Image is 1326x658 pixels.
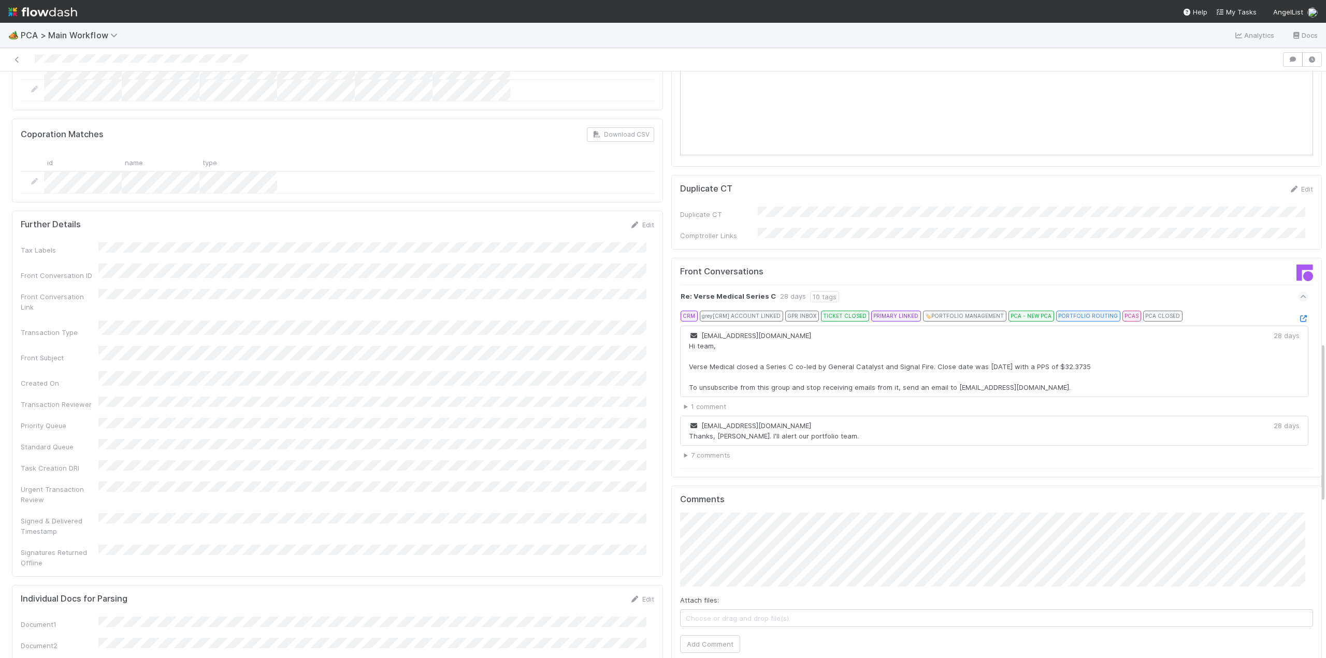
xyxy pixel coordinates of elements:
span: PCA > Main Workflow [21,30,123,40]
div: name [122,154,199,170]
strong: Re: Verse Medical Series C [681,291,776,302]
div: Front Subject [21,353,98,363]
h5: Further Details [21,220,81,230]
span: [EMAIL_ADDRESS][DOMAIN_NAME] [689,331,811,340]
h5: Comments [680,494,1314,505]
div: Transaction Type [21,327,98,338]
img: front-logo-b4b721b83371efbadf0a.svg [1296,265,1313,281]
div: Task Creation DRI [21,463,98,473]
h5: Coporation Matches [21,129,104,140]
span: [EMAIL_ADDRESS][DOMAIN_NAME] [689,421,811,430]
span: Choose or drag and drop file(s) [681,610,1313,626]
div: Front Conversation ID [21,270,98,281]
a: Analytics [1234,29,1275,41]
div: Transaction Reviewer [21,399,98,410]
div: PCA CLOSED [1143,311,1183,321]
div: TICKET CLOSED [821,311,869,321]
div: 28 days [1274,330,1300,341]
div: Urgent Transaction Review [21,484,98,505]
button: Download CSV [587,127,654,142]
div: grey [CRM] ACCOUNT LINKED [700,311,783,321]
img: avatar_705f3a58-2659-4f93-91ad-7a5be837418b.png [1307,7,1318,18]
div: Signatures Returned Offline [21,547,98,568]
div: Standard Queue [21,442,98,452]
div: Priority Queue [21,420,98,431]
div: PORTFOLIO ROUTING [1056,311,1120,321]
img: logo-inverted-e16ddd16eac7371096b0.svg [8,3,77,21]
a: Edit [1289,185,1313,193]
button: Add Comment [680,635,740,653]
a: My Tasks [1216,7,1257,17]
div: Duplicate CT [680,209,758,220]
div: PCA - NEW PCA [1008,311,1054,321]
div: Document2 [21,640,98,651]
div: GPR INBOX [785,311,819,321]
h5: Front Conversations [680,267,989,277]
div: 🏷️ PORTFOLIO MANAGEMENT [923,311,1006,321]
div: PRIMARY LINKED [871,311,921,321]
div: Document1 [21,619,98,630]
div: 28 days [780,291,806,302]
div: type [199,154,277,170]
div: id [44,154,122,170]
h5: Individual Docs for Parsing [21,594,127,604]
div: Help [1183,7,1207,17]
a: Edit [630,221,654,229]
label: Attach files: [680,595,719,605]
div: Comptroller Links [680,230,758,241]
span: My Tasks [1216,8,1257,16]
div: Created On [21,378,98,388]
summary: 7 comments [684,450,1309,460]
summary: 1 comment [684,401,1309,412]
span: 🏕️ [8,31,19,39]
div: 28 days [1274,420,1300,431]
div: PCAS [1122,311,1141,321]
div: Signed & Delivered Timestamp [21,516,98,536]
span: AngelList [1273,8,1303,16]
h5: Duplicate CT [680,184,732,194]
div: Thanks, [PERSON_NAME]. I'll alert our portfolio team. [689,431,859,441]
div: Tax Labels [21,245,98,255]
a: Docs [1291,29,1318,41]
a: Edit [630,595,654,603]
div: CRM [681,311,698,321]
div: 10 tags [810,291,839,302]
div: Front Conversation Link [21,291,98,312]
div: Hi team, Verse Medical closed a Series C co-led by General Catalyst and Signal Fire. Close date w... [689,341,1091,392]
